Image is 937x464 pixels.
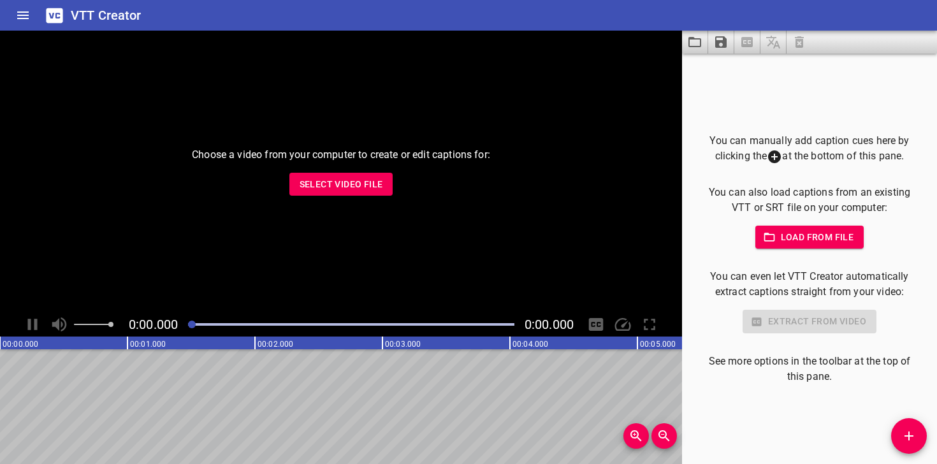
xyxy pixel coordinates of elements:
[584,312,608,337] div: Hide/Show Captions
[687,34,702,50] svg: Load captions from file
[702,185,917,215] p: You can also load captions from an existing VTT or SRT file on your computer:
[611,312,635,337] div: Playback Speed
[640,340,676,349] text: 00:05.000
[525,317,574,332] span: Video Duration
[623,423,649,449] button: Zoom In
[891,418,927,454] button: Add Cue
[708,31,734,54] button: Save captions to file
[755,226,864,249] button: Load from file
[702,310,917,333] div: Select a video in the pane to the left to use this feature
[734,31,760,54] span: Select a video in the pane to the left, then you can automatically extract captions.
[71,5,142,25] h6: VTT Creator
[760,31,787,54] span: Add some captions below, then you can translate them.
[188,323,514,326] div: Play progress
[130,340,166,349] text: 00:01.000
[713,34,729,50] svg: Save captions to file
[702,133,917,164] p: You can manually add caption cues here by clicking the at the bottom of this pane.
[192,147,490,163] p: Choose a video from your computer to create or edit captions for:
[702,354,917,384] p: See more options in the toolbar at the top of this pane.
[129,317,178,332] span: Current Time
[702,269,917,300] p: You can even let VTT Creator automatically extract captions straight from your video:
[385,340,421,349] text: 00:03.000
[300,177,383,192] span: Select Video File
[651,423,677,449] button: Zoom Out
[289,173,393,196] button: Select Video File
[258,340,293,349] text: 00:02.000
[512,340,548,349] text: 00:04.000
[637,312,662,337] div: Toggle Full Screen
[766,229,854,245] span: Load from file
[3,340,38,349] text: 00:00.000
[682,31,708,54] button: Load captions from file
